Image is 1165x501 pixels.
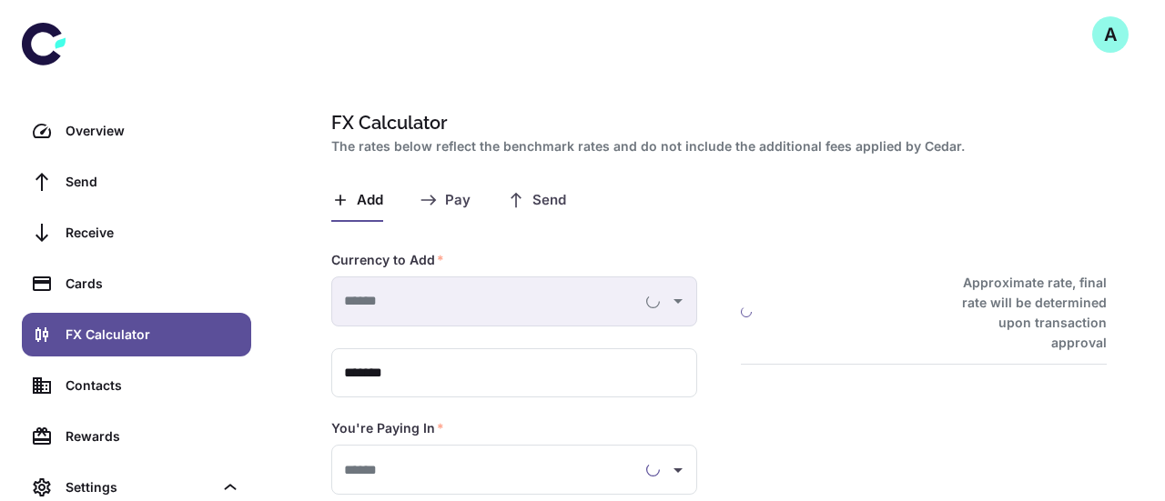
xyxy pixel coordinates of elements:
div: Send [66,172,240,192]
div: Receive [66,223,240,243]
a: Overview [22,109,251,153]
a: FX Calculator [22,313,251,356]
button: Open [665,457,691,483]
label: You're Paying In [331,419,444,437]
label: Currency to Add [331,251,444,269]
span: Add [357,192,383,209]
div: Settings [66,477,213,497]
h2: The rates below reflect the benchmark rates and do not include the additional fees applied by Cedar. [331,136,1099,156]
span: Send [532,192,566,209]
a: Send [22,160,251,204]
div: Overview [66,121,240,141]
div: FX Calculator [66,325,240,345]
div: Rewards [66,426,240,446]
h6: Approximate rate, final rate will be determined upon transaction approval [942,273,1107,353]
div: Contacts [66,376,240,396]
a: Contacts [22,364,251,407]
a: Rewards [22,415,251,458]
div: Cards [66,274,240,294]
span: Pay [445,192,471,209]
a: Cards [22,262,251,306]
h1: FX Calculator [331,109,1099,136]
a: Receive [22,211,251,255]
button: A [1092,16,1129,53]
